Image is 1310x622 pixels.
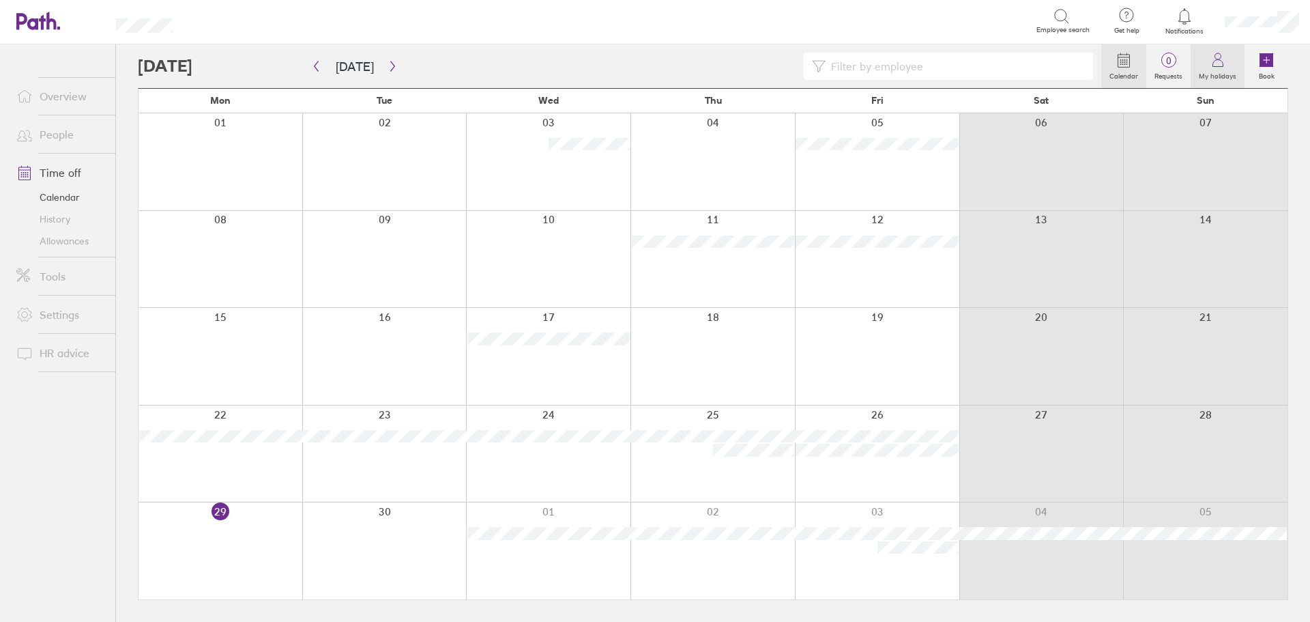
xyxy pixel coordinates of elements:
[705,95,722,106] span: Thu
[1146,55,1191,66] span: 0
[1191,44,1244,88] a: My holidays
[5,339,115,367] a: HR advice
[5,159,115,186] a: Time off
[1191,68,1244,81] label: My holidays
[209,14,244,27] div: Search
[1244,44,1288,88] a: Book
[538,95,559,106] span: Wed
[1101,44,1146,88] a: Calendar
[826,53,1085,79] input: Filter by employee
[1146,68,1191,81] label: Requests
[1034,95,1049,106] span: Sat
[1251,68,1283,81] label: Book
[5,230,115,252] a: Allowances
[377,95,392,106] span: Tue
[5,83,115,110] a: Overview
[5,121,115,148] a: People
[1146,44,1191,88] a: 0Requests
[210,95,231,106] span: Mon
[1163,7,1207,36] a: Notifications
[1105,27,1149,35] span: Get help
[5,263,115,290] a: Tools
[325,55,385,78] button: [DATE]
[1101,68,1146,81] label: Calendar
[1163,27,1207,36] span: Notifications
[871,95,884,106] span: Fri
[1197,95,1214,106] span: Sun
[5,301,115,328] a: Settings
[5,186,115,208] a: Calendar
[5,208,115,230] a: History
[1036,26,1090,34] span: Employee search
